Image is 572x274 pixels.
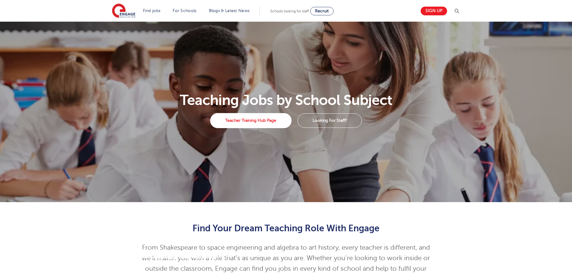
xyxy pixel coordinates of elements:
a: Sign up [421,7,447,15]
h1: Teaching Jobs by School Subject [108,93,464,107]
a: Find jobs [143,8,161,13]
span: Schools looking for staff [270,9,309,13]
a: Teacher Training Hub Page [210,113,292,128]
a: Blogs & Latest News [209,8,250,13]
a: Looking For Staff? [298,113,362,128]
span: Recruit [315,9,329,13]
a: Recruit [310,7,334,15]
img: Engage Education [112,4,135,19]
h2: Find Your Dream Teaching Role With Engage [139,223,433,233]
a: For Schools [173,8,196,13]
